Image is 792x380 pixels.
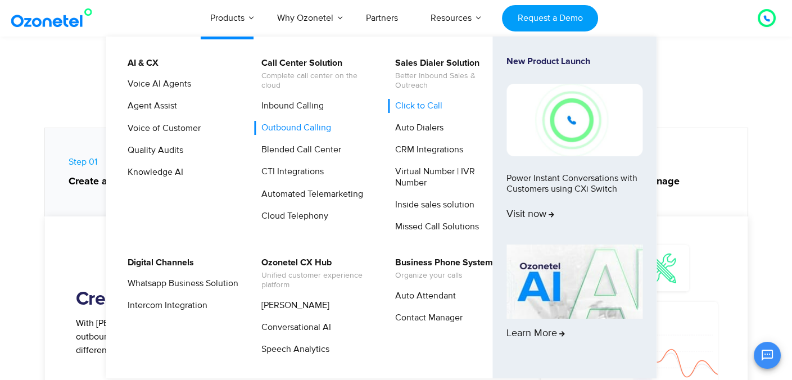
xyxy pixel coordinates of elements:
[261,271,372,290] span: Unified customer experience platform
[388,220,481,234] a: Missed Call Solutions
[76,288,396,311] h2: Create a campaign
[254,121,333,135] a: Outbound Calling
[506,84,642,156] img: New-Project-17.png
[254,165,325,179] a: CTI Integrations
[254,99,325,113] a: Inbound Calling
[76,318,373,356] span: With [PERSON_NAME]’s outbound solution, you can create and run multiple outbound campaigns simult...
[506,56,642,240] a: New Product LaunchPower Instant Conversations with Customers using CXi SwitchVisit now
[120,165,185,179] a: Knowledge AI
[388,99,444,113] a: Click to Call
[254,187,365,201] a: Automated Telemarketing
[388,198,476,212] a: Inside sales solution
[254,298,331,313] a: [PERSON_NAME]
[388,289,458,303] a: Auto Attendant
[506,209,554,221] span: Visit now
[572,128,748,222] a: Step 04Monitor & Manage
[506,328,565,340] span: Learn More
[120,256,196,270] a: Digital Channels
[69,174,209,189] strong: Create a Campaign
[120,99,179,113] a: Agent Assist
[395,271,493,281] span: Organize your calls
[254,320,333,334] a: Conversational AI
[388,143,465,157] a: CRM Integrations
[254,143,343,157] a: Blended Call Center
[388,165,508,189] a: Virtual Number | IVR Number
[120,298,209,313] a: Intercom Integration
[120,77,193,91] a: Voice AI Agents
[595,174,736,189] strong: Monitor & Manage
[254,209,330,223] a: Cloud Telephony
[45,128,221,222] a: Step 01Create a Campaign
[395,71,506,91] span: Better Inbound Sales & Outreach
[45,57,748,80] h2: How it works
[506,245,642,319] img: AI
[754,342,781,369] button: Open chat
[120,121,202,135] a: Voice of Customer
[388,311,464,325] a: Contact Manager
[261,71,372,91] span: Complete call center on the cloud
[506,245,642,359] a: Learn More
[254,56,374,92] a: Call Center SolutionComplete call center on the cloud
[388,256,495,282] a: Business Phone SystemOrganize your calls
[69,156,209,189] span: Step 01
[388,121,445,135] a: Auto Dialers
[388,56,508,92] a: Sales Dialer SolutionBetter Inbound Sales & Outreach
[120,143,185,157] a: Quality Audits
[502,5,598,31] a: Request a Demo
[120,277,240,291] a: Whatsapp Business Solution
[254,256,374,292] a: Ozonetel CX HubUnified customer experience platform
[254,342,331,356] a: Speech Analytics
[120,56,160,70] a: AI & CX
